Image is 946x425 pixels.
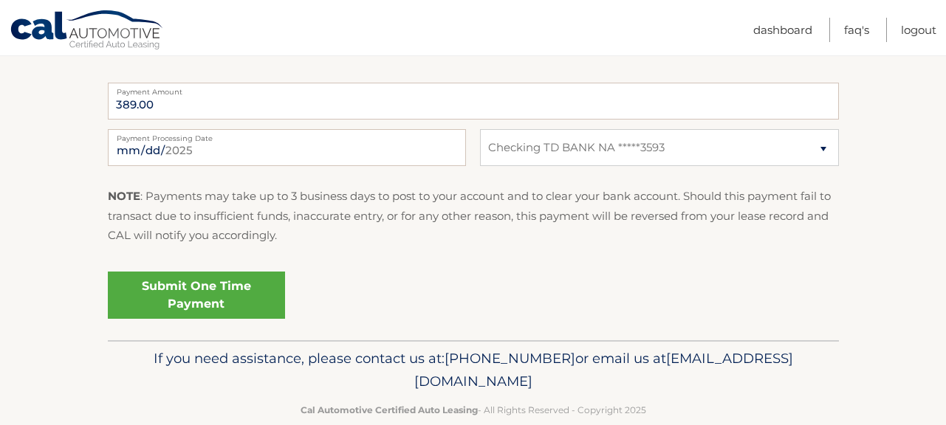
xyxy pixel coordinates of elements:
[117,402,829,418] p: - All Rights Reserved - Copyright 2025
[753,18,812,42] a: Dashboard
[108,83,839,120] input: Payment Amount
[117,347,829,394] p: If you need assistance, please contact us at: or email us at
[108,83,839,94] label: Payment Amount
[108,272,285,319] a: Submit One Time Payment
[108,189,140,203] strong: NOTE
[445,350,575,367] span: [PHONE_NUMBER]
[108,129,466,141] label: Payment Processing Date
[10,10,165,52] a: Cal Automotive
[108,129,466,166] input: Payment Date
[301,404,478,415] strong: Cal Automotive Certified Auto Leasing
[844,18,869,42] a: FAQ's
[108,187,839,245] p: : Payments may take up to 3 business days to post to your account and to clear your bank account....
[901,18,936,42] a: Logout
